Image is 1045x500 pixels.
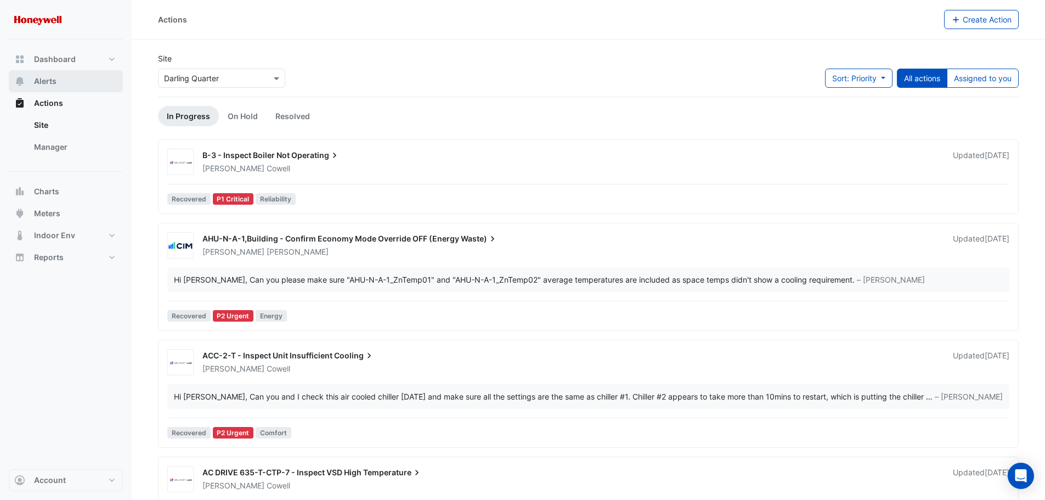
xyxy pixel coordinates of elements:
app-icon: Indoor Env [14,230,25,241]
button: Sort: Priority [825,69,893,88]
button: Actions [9,92,123,114]
div: P1 Critical [213,193,254,205]
div: Hi [PERSON_NAME], Can you please make sure "AHU-N-A-1_ZnTemp01" and "AHU-N-A-1_ZnTemp02" average ... [174,274,855,285]
button: Assigned to you [947,69,1019,88]
div: Hi [PERSON_NAME], Can you and I check this air cooled chiller [DATE] and make sure all the settin... [174,391,926,402]
span: Tue 26-Aug-2025 14:10 AEST [985,234,1009,243]
img: Velocity Air [168,474,193,485]
img: CIM [168,240,193,251]
button: Alerts [9,70,123,92]
span: [PERSON_NAME] [202,164,264,173]
a: Manager [25,136,123,158]
span: Account [34,475,66,486]
button: Create Action [944,10,1019,29]
span: Waste) [461,233,498,244]
div: Updated [953,150,1009,174]
div: Updated [953,233,1009,257]
div: P2 Urgent [213,310,254,322]
app-icon: Charts [14,186,25,197]
button: Indoor Env [9,224,123,246]
a: On Hold [219,106,267,126]
span: Recovered [167,427,211,439]
span: Tue 26-Aug-2025 14:05 AEST [985,351,1009,360]
span: Charts [34,186,59,197]
span: AHU-N-A-1,Building - Confirm Economy Mode Override OFF (Energy [202,234,459,243]
span: AC DRIVE 635-T-CTP-7 - Inspect VSD High [202,468,361,477]
span: Dashboard [34,54,76,65]
span: Tue 26-Aug-2025 12:10 AEST [985,468,1009,477]
span: Recovered [167,310,211,322]
img: Company Logo [13,9,63,31]
span: Fri 22-Aug-2025 14:58 AEST [985,150,1009,160]
span: [PERSON_NAME] [202,247,264,256]
div: Open Intercom Messenger [1008,463,1034,489]
span: Cowell [267,363,290,374]
span: Cowell [267,480,290,491]
app-icon: Dashboard [14,54,25,65]
span: Cooling [334,350,375,361]
button: All actions [897,69,947,88]
div: Updated [953,467,1009,491]
div: Actions [158,14,187,25]
span: Recovered [167,193,211,205]
button: Reports [9,246,123,268]
span: [PERSON_NAME] [202,364,264,373]
app-icon: Alerts [14,76,25,87]
span: Indoor Env [34,230,75,241]
a: Site [25,114,123,136]
span: Temperature [363,467,422,478]
span: Cowell [267,163,290,174]
div: … [174,391,1003,402]
app-icon: Meters [14,208,25,219]
button: Account [9,469,123,491]
span: [PERSON_NAME] [267,246,329,257]
div: Updated [953,350,1009,374]
span: – [PERSON_NAME] [857,274,925,285]
a: Resolved [267,106,319,126]
span: Energy [256,310,287,322]
span: Alerts [34,76,57,87]
button: Meters [9,203,123,224]
a: In Progress [158,106,219,126]
span: – [PERSON_NAME] [935,391,1003,402]
img: Velocity Air [168,357,193,368]
app-icon: Actions [14,98,25,109]
span: Operating [291,150,340,161]
span: ACC-2-T - Inspect Unit Insufficient [202,351,332,360]
span: Create Action [963,15,1012,24]
span: Reports [34,252,64,263]
span: B-3 - Inspect Boiler Not [202,150,290,160]
div: Actions [9,114,123,162]
span: Actions [34,98,63,109]
span: Sort: Priority [832,74,877,83]
span: Meters [34,208,60,219]
button: Dashboard [9,48,123,70]
div: P2 Urgent [213,427,254,439]
app-icon: Reports [14,252,25,263]
img: Velocity Air [168,157,193,168]
span: Comfort [256,427,291,439]
button: Charts [9,181,123,203]
label: Site [158,53,172,64]
span: [PERSON_NAME] [202,481,264,490]
span: Reliability [256,193,296,205]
